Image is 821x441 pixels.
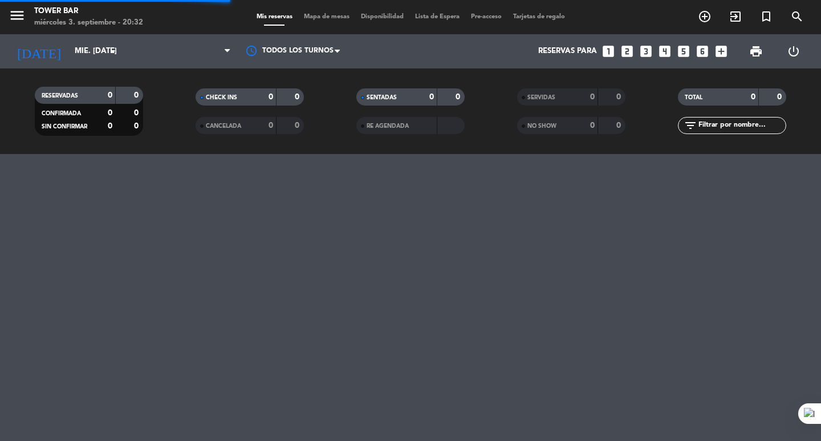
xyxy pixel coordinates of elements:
div: miércoles 3. septiembre - 20:32 [34,17,143,29]
span: Mapa de mesas [298,14,355,20]
span: Pre-acceso [465,14,507,20]
strong: 0 [295,122,302,130]
strong: 0 [777,93,784,101]
strong: 0 [108,122,112,130]
strong: 0 [751,93,755,101]
i: looks_5 [676,44,691,59]
i: filter_list [684,119,697,132]
strong: 0 [269,93,273,101]
i: looks_one [601,44,616,59]
strong: 0 [108,91,112,99]
strong: 0 [295,93,302,101]
i: [DATE] [9,39,69,64]
strong: 0 [108,109,112,117]
i: power_settings_new [787,44,800,58]
i: looks_6 [695,44,710,59]
span: Disponibilidad [355,14,409,20]
div: LOG OUT [775,34,812,68]
button: menu [9,7,26,28]
i: looks_two [620,44,635,59]
span: RE AGENDADA [367,123,409,129]
i: add_circle_outline [698,10,712,23]
span: CANCELADA [206,123,241,129]
i: exit_to_app [729,10,742,23]
span: NO SHOW [527,123,556,129]
span: CHECK INS [206,95,237,100]
strong: 0 [456,93,462,101]
span: Lista de Espera [409,14,465,20]
span: Reservas para [538,47,597,56]
span: CONFIRMADA [42,111,81,116]
i: arrow_drop_down [106,44,120,58]
strong: 0 [429,93,434,101]
strong: 0 [616,93,623,101]
strong: 0 [134,122,141,130]
div: Tower Bar [34,6,143,17]
span: SERVIDAS [527,95,555,100]
i: search [790,10,804,23]
i: looks_3 [639,44,653,59]
strong: 0 [134,109,141,117]
span: SENTADAS [367,95,397,100]
span: TOTAL [685,95,702,100]
strong: 0 [590,93,595,101]
span: Mis reservas [251,14,298,20]
i: add_box [714,44,729,59]
strong: 0 [269,122,273,130]
span: RESERVADAS [42,93,78,99]
i: turned_in_not [759,10,773,23]
i: menu [9,7,26,24]
i: looks_4 [657,44,672,59]
span: Tarjetas de regalo [507,14,571,20]
span: print [749,44,763,58]
strong: 0 [616,122,623,130]
strong: 0 [134,91,141,99]
span: SIN CONFIRMAR [42,124,87,130]
strong: 0 [590,122,595,130]
input: Filtrar por nombre... [697,119,786,132]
